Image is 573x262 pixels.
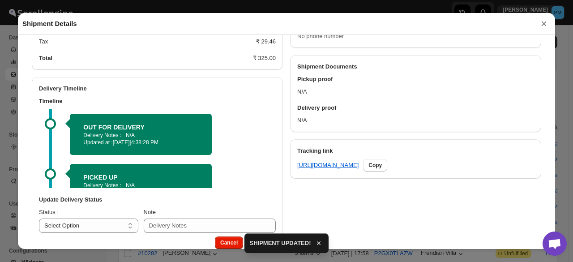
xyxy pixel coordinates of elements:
[83,182,121,189] p: Delivery Notes :
[22,19,77,28] h2: Shipment Details
[126,182,135,189] p: N/A
[39,195,276,204] h3: Update Delivery Status
[537,17,551,30] button: ×
[297,103,534,112] h3: Delivery proof
[39,209,59,215] span: Status :
[144,219,276,233] input: Delivery Notes
[290,71,541,100] div: N/A
[83,132,121,139] p: Delivery Notes :
[215,236,243,249] button: Cancel
[253,54,276,63] div: ₹ 325.00
[113,139,158,146] span: [DATE] | 4:38:28 PM
[297,146,534,155] h3: Tracking link
[39,55,52,61] b: Total
[220,239,238,246] span: Cancel
[256,37,276,46] div: ₹ 29.46
[250,239,311,248] span: SHIPMENT UPDATED!
[83,123,198,132] h2: OUT FOR DELIVERY
[290,100,541,132] div: N/A
[83,173,198,182] h2: PICKED UP
[368,162,382,169] span: Copy
[543,232,567,256] div: Open chat
[39,37,249,46] div: Tax
[297,161,359,170] a: [URL][DOMAIN_NAME]
[83,139,198,146] p: Updated at :
[39,97,276,106] h3: Timeline
[363,159,387,172] button: Copy
[297,33,344,39] span: No phone number
[39,84,276,93] h2: Delivery Timeline
[297,75,534,84] h3: Pickup proof
[297,62,534,71] h2: Shipment Documents
[126,132,135,139] p: N/A
[144,209,156,215] span: Note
